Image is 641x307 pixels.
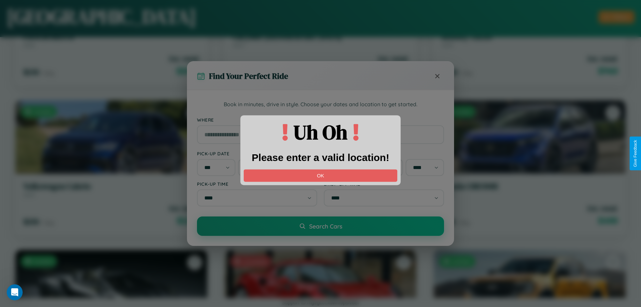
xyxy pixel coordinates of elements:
label: Pick-up Date [197,151,317,156]
p: Book in minutes, drive in style. Choose your dates and location to get started. [197,100,444,109]
span: Search Cars [309,222,342,230]
label: Where [197,117,444,123]
h3: Find Your Perfect Ride [209,70,288,82]
label: Pick-up Time [197,181,317,187]
label: Drop-off Time [324,181,444,187]
label: Drop-off Date [324,151,444,156]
